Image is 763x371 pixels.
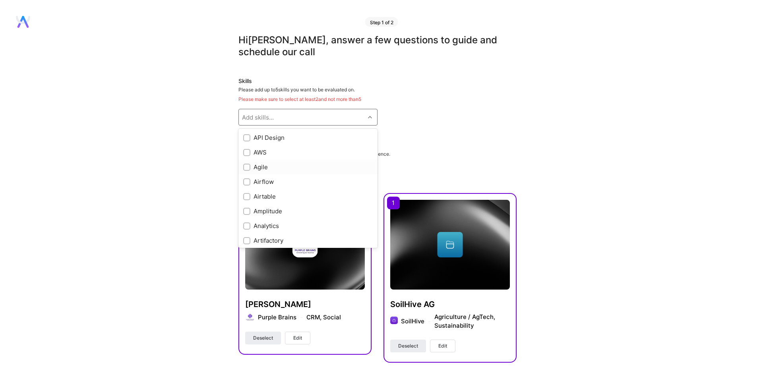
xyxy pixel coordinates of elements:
button: Edit [430,340,455,352]
img: divider [300,317,302,318]
div: SoilHive Agriculture / AgTech, Sustainability [401,313,510,330]
button: Deselect [245,332,281,344]
h4: [PERSON_NAME] [245,299,365,309]
div: Hi [PERSON_NAME] , answer a few questions to guide and schedule our call [238,34,517,58]
div: Artifactory [243,236,373,245]
div: Analytics [243,222,373,230]
span: Edit [438,342,447,350]
img: Company logo [245,313,255,322]
div: Please add up to 5 skills you want to be evaluated on. [238,87,517,102]
img: Company logo [390,317,398,324]
div: Airtable [243,192,373,201]
button: Edit [285,332,310,344]
div: Amplitude [243,207,373,215]
img: divider [428,321,430,322]
span: Deselect [253,334,273,342]
span: Edit [293,334,302,342]
h4: SoilHive AG [390,299,510,309]
div: Add skills... [242,113,274,122]
div: Step 1 of 2 [365,17,398,27]
div: Purple Brains CRM, Social [258,313,341,322]
button: Deselect [390,340,426,352]
div: Agile [243,163,373,171]
div: Please make sure to select at least 2 and not more than 5 [238,96,517,102]
div: Skills [238,77,517,85]
div: API Design [243,133,373,142]
img: cover [390,200,510,290]
span: Deselect [398,342,418,350]
div: AWS [243,148,373,157]
i: icon Chevron [368,115,372,119]
div: Airflow [243,178,373,186]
